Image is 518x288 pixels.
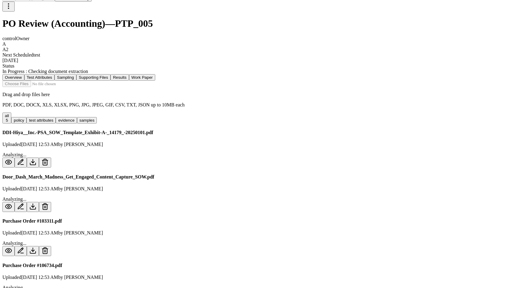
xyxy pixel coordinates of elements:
[2,52,516,58] div: Next Scheduled test
[2,92,516,97] p: Drag and drop files here
[2,230,516,236] p: Uploaded [DATE] 12:53 AM by [PERSON_NAME]
[2,74,516,81] nav: Tabs
[2,246,15,256] button: Preview File (hover for quick preview, click for full view)
[2,218,516,224] h4: Purchase Order #103311.pdf
[15,246,27,256] button: Add/Edit Description
[39,202,51,212] button: Delete File
[2,152,516,158] div: Analyzing...
[26,117,56,123] button: test attributes
[2,196,516,202] div: Analyzing...
[27,246,39,256] button: Download File
[2,130,516,135] h4: DDI-Hiya__Inc.-PSA_SOW_Template_Exhibit-A-_14179_-20250101.pdf
[2,113,11,123] button: all 5
[2,275,516,280] p: Uploaded [DATE] 12:53 AM by [PERSON_NAME]
[2,18,516,29] h1: PO Review (Accounting) — PTP_005
[2,74,24,81] button: Overview
[2,36,516,41] div: control Owner
[56,117,77,123] button: evidence
[2,202,15,212] button: Preview File (hover for quick preview, click for full view)
[15,202,27,212] button: Add/Edit Description
[2,58,516,63] div: [DATE]
[2,241,516,246] div: Analyzing...
[54,74,76,81] button: Sampling
[11,117,26,123] button: policy
[2,63,516,69] div: Status
[2,142,516,147] p: Uploaded [DATE] 12:53 AM by [PERSON_NAME]
[39,158,51,168] button: Delete File
[2,174,516,180] h4: Door_Dash_March_Madness_Get_Engaged_Content_Capture_SOW.pdf
[39,246,51,256] button: Delete File
[15,158,27,168] button: Add/Edit Description
[2,69,516,74] div: In Progress : Checking document extraction
[24,74,55,81] button: Test Attributes
[2,158,15,168] button: Preview File (hover for quick preview, click for full view)
[2,186,516,192] p: Uploaded [DATE] 12:53 AM by [PERSON_NAME]
[27,202,39,212] button: Download File
[2,102,516,108] p: PDF, DOC, DOCX, XLS, XLSX, PNG, JPG, JPEG, GIF, CSV, TXT, JSON up to 10MB each
[27,158,39,168] button: Download File
[129,74,155,81] button: Work Paper
[5,118,9,123] div: 5
[76,74,110,81] button: Supporting Files
[77,117,97,123] button: samples
[2,263,516,268] h4: Purchase Order #106734.pdf
[2,47,9,52] span: A2
[110,74,129,81] button: Results
[2,41,6,47] span: A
